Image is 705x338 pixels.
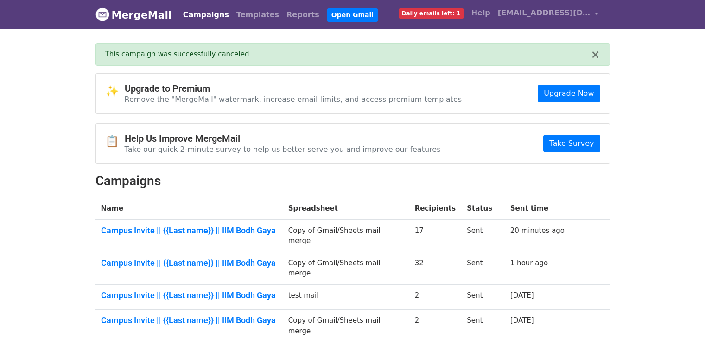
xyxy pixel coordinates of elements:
[283,284,409,310] td: test mail
[95,7,109,21] img: MergeMail logo
[233,6,283,24] a: Templates
[494,4,603,25] a: [EMAIL_ADDRESS][DOMAIN_NAME]
[510,316,534,325] a: [DATE]
[399,8,464,19] span: Daily emails left: 1
[461,252,505,284] td: Sent
[95,5,172,25] a: MergeMail
[461,219,505,252] td: Sent
[327,8,378,22] a: Open Gmail
[105,135,125,148] span: 📋
[468,4,494,22] a: Help
[283,252,409,284] td: Copy of Gmail/Sheets mail merge
[409,284,462,310] td: 2
[409,198,462,219] th: Recipients
[95,198,283,219] th: Name
[101,290,277,300] a: Campus Invite || {{Last name}} || IIM Bodh Gaya
[395,4,468,22] a: Daily emails left: 1
[125,133,441,144] h4: Help Us Improve MergeMail
[101,315,277,325] a: Campus Invite || {{Last name}} || IIM Bodh Gaya
[283,198,409,219] th: Spreadsheet
[461,198,505,219] th: Status
[543,135,600,152] a: Take Survey
[125,144,441,154] p: Take our quick 2-minute survey to help us better serve you and improve our features
[591,49,600,60] button: ×
[179,6,233,24] a: Campaigns
[125,83,462,94] h4: Upgrade to Premium
[101,258,277,268] a: Campus Invite || {{Last name}} || IIM Bodh Gaya
[105,49,591,60] div: This campaign was successfully canceled
[510,226,565,235] a: 20 minutes ago
[409,252,462,284] td: 32
[510,291,534,300] a: [DATE]
[283,6,323,24] a: Reports
[125,94,462,104] p: Remove the "MergeMail" watermark, increase email limits, and access premium templates
[498,7,591,19] span: [EMAIL_ADDRESS][DOMAIN_NAME]
[409,219,462,252] td: 17
[95,173,610,189] h2: Campaigns
[101,225,277,236] a: Campus Invite || {{Last name}} || IIM Bodh Gaya
[505,198,570,219] th: Sent time
[461,284,505,310] td: Sent
[105,85,125,98] span: ✨
[283,219,409,252] td: Copy of Gmail/Sheets mail merge
[538,85,600,102] a: Upgrade Now
[510,259,548,267] a: 1 hour ago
